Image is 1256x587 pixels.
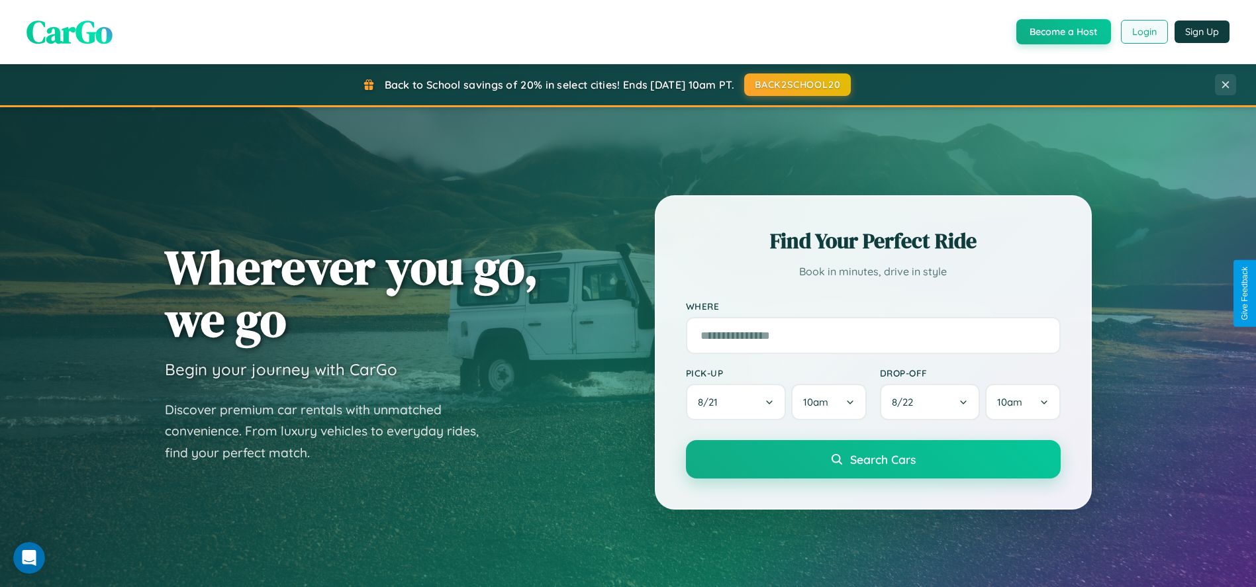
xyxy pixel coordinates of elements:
[1175,21,1230,43] button: Sign Up
[686,262,1061,281] p: Book in minutes, drive in style
[165,241,538,345] h1: Wherever you go, we go
[686,300,1061,312] label: Where
[698,396,724,408] span: 8 / 21
[880,367,1061,379] label: Drop-off
[686,440,1061,478] button: Search Cars
[13,542,45,574] iframe: Intercom live chat
[686,226,1061,255] h2: Find Your Perfect Ride
[880,384,981,420] button: 8/22
[165,359,397,379] h3: Begin your journey with CarGo
[892,396,920,408] span: 8 / 22
[985,384,1060,420] button: 10am
[385,78,734,91] span: Back to School savings of 20% in select cities! Ends [DATE] 10am PT.
[791,384,866,420] button: 10am
[686,367,867,379] label: Pick-up
[686,384,787,420] button: 8/21
[26,10,113,54] span: CarGo
[850,452,916,467] span: Search Cars
[1016,19,1111,44] button: Become a Host
[744,73,851,96] button: BACK2SCHOOL20
[1121,20,1168,44] button: Login
[803,396,828,408] span: 10am
[1240,267,1249,320] div: Give Feedback
[165,399,496,464] p: Discover premium car rentals with unmatched convenience. From luxury vehicles to everyday rides, ...
[997,396,1022,408] span: 10am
